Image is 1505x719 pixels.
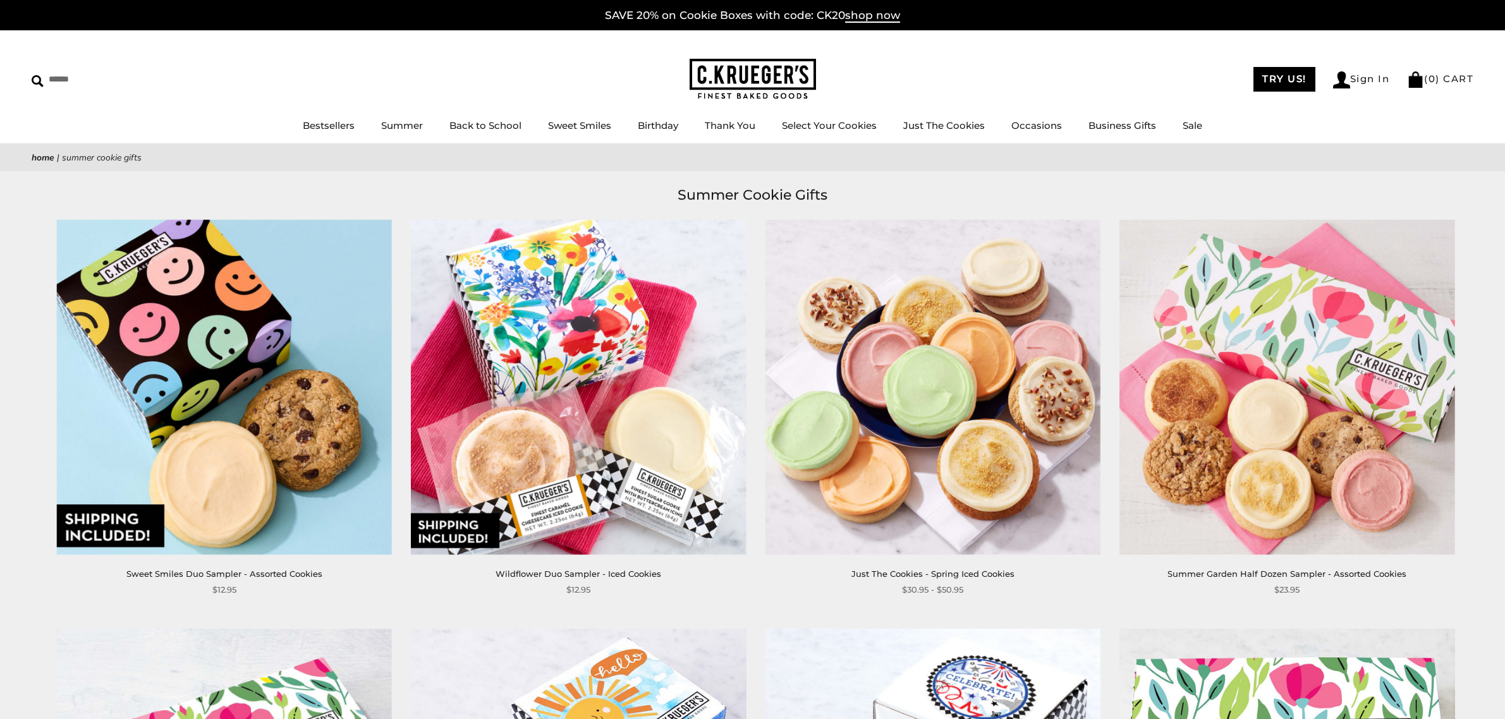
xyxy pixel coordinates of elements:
a: Just The Cookies - Spring Iced Cookies [851,569,1015,579]
img: C.KRUEGER'S [690,59,816,100]
a: Birthday [638,119,678,131]
span: $12.95 [212,583,236,596]
img: Search [32,75,44,87]
a: Sweet Smiles [548,119,611,131]
img: Just The Cookies - Spring Iced Cookies [765,219,1100,554]
img: Bag [1407,71,1424,88]
a: Select Your Cookies [782,119,877,131]
a: Summer [381,119,423,131]
span: 0 [1429,73,1436,85]
a: Summer Garden Half Dozen Sampler - Assorted Cookies [1167,569,1406,579]
nav: breadcrumbs [32,150,1473,165]
img: Sweet Smiles Duo Sampler - Assorted Cookies [57,219,392,554]
a: (0) CART [1407,73,1473,85]
img: Account [1333,71,1350,88]
a: Just The Cookies [903,119,985,131]
a: Back to School [449,119,521,131]
h1: Summer Cookie Gifts [51,184,1454,207]
a: Sweet Smiles Duo Sampler - Assorted Cookies [126,569,322,579]
span: | [57,152,59,164]
span: shop now [845,9,900,23]
a: Home [32,152,54,164]
span: $12.95 [566,583,590,596]
span: $30.95 - $50.95 [902,583,963,596]
a: SAVE 20% on Cookie Boxes with code: CK20shop now [605,9,900,23]
a: TRY US! [1253,67,1315,92]
a: Sign In [1333,71,1390,88]
a: Sale [1183,119,1202,131]
img: Wildflower Duo Sampler - Iced Cookies [411,219,746,554]
a: Occasions [1011,119,1062,131]
a: Business Gifts [1088,119,1156,131]
span: $23.95 [1274,583,1300,596]
input: Search [32,69,182,89]
a: Thank You [705,119,755,131]
img: Summer Garden Half Dozen Sampler - Assorted Cookies [1119,219,1454,554]
a: Wildflower Duo Sampler - Iced Cookies [496,569,661,579]
a: Bestsellers [303,119,355,131]
span: Summer Cookie Gifts [62,152,142,164]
